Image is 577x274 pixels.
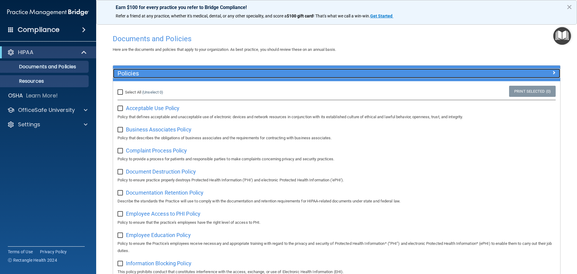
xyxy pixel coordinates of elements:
span: Document Destruction Policy [126,168,196,175]
span: Acceptable Use Policy [126,105,179,111]
p: Earn $100 for every practice you refer to Bridge Compliance! [116,5,557,10]
p: OSHA [8,92,23,99]
a: Privacy Policy [40,249,67,255]
h4: Documents and Policies [113,35,560,43]
button: Open Resource Center [553,27,571,45]
span: Select All [125,90,141,94]
a: HIPAA [7,49,87,56]
button: Close [566,2,572,12]
p: Documents and Policies [4,64,86,70]
p: OfficeSafe University [18,106,75,114]
p: Policy that describes the obligations of business associates and the requirements for contracting... [118,134,556,142]
a: OfficeSafe University [7,106,87,114]
span: Employee Education Policy [126,232,191,238]
iframe: Drift Widget Chat Controller [473,231,570,255]
span: Here are the documents and policies that apply to your organization. As best practice, you should... [113,47,336,52]
p: HIPAA [18,49,33,56]
span: Ⓒ Rectangle Health 2024 [8,257,57,263]
strong: $100 gift card [287,14,313,18]
img: PMB logo [7,6,89,18]
a: Settings [7,121,87,128]
a: Get Started [370,14,393,18]
span: Documentation Retention Policy [126,189,203,196]
a: (Unselect 0) [142,90,163,94]
input: Select All (Unselect 0) [118,90,124,95]
p: Describe the standards the Practice will use to comply with the documentation and retention requi... [118,198,556,205]
span: Business Associates Policy [126,126,191,133]
p: Policy that defines acceptable and unacceptable use of electronic devices and network resources i... [118,113,556,121]
strong: Get Started [370,14,392,18]
span: Complaint Process Policy [126,147,187,154]
h5: Policies [118,70,444,77]
span: ! That's what we call a win-win. [313,14,370,18]
p: Policy to ensure practice properly destroys Protected Health Information ('PHI') and electronic P... [118,177,556,184]
span: Employee Access to PHI Policy [126,211,200,217]
span: Information Blocking Policy [126,260,191,266]
p: Policy to provide a process for patients and responsible parties to make complaints concerning pr... [118,155,556,163]
a: Policies [118,69,556,78]
h4: Compliance [18,26,60,34]
p: Resources [4,78,86,84]
p: Policy to ensure that the practice's employees have the right level of access to PHI. [118,219,556,226]
span: Refer a friend at any practice, whether it's medical, dental, or any other speciality, and score a [116,14,287,18]
p: Settings [18,121,40,128]
p: Learn More! [26,92,58,99]
a: Terms of Use [8,249,33,255]
p: Policy to ensure the Practice's employees receive necessary and appropriate training with regard ... [118,240,556,254]
a: Print Selected (0) [509,86,556,97]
